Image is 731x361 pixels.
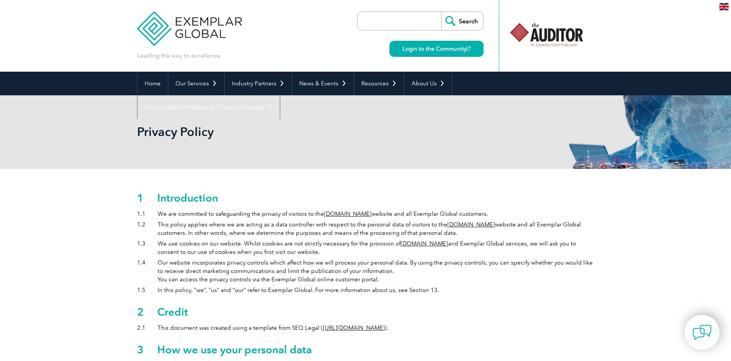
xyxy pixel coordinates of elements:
[466,47,471,51] img: open_square.png
[354,72,404,95] a: Resources
[292,72,354,95] a: News & Events
[719,3,729,10] img: en
[157,305,188,318] h2: Credit
[158,286,439,294] div: In this policy, “we”, “us” and “our” refer to Exemplar Global. For more information about us, see...
[157,343,312,356] h2: How we use your personal data
[404,72,452,95] a: About Us
[158,220,594,237] div: This policy applies where we are acting as a data controller with respect to the personal data of...
[158,210,488,218] div: We are committed to safeguarding the privacy of visitors to the website and all Exemplar Global c...
[401,240,448,247] a: [DOMAIN_NAME]
[447,221,495,228] a: [DOMAIN_NAME]
[693,323,712,342] img: contact-chat.png
[324,210,372,217] a: [DOMAIN_NAME]
[389,41,484,57] a: Login to the Community
[225,72,292,95] a: Industry Partners
[137,51,220,60] p: Leading the way to excellence
[137,95,280,119] a: Find Certified Professional / Training Provider
[158,258,594,284] div: Our website incorporates privacy controls which affect how we will process your personal data. By...
[158,239,594,256] div: We use cookies on our website. Whilst cookies are not strictly necessary for the provision of and...
[158,324,388,332] div: This document was created using a template from SEQ Legal ( ).
[323,324,385,331] a: [URL][DOMAIN_NAME]
[137,72,168,95] a: Home
[137,124,214,139] h2: Privacy Policy
[168,72,224,95] a: Our Services
[441,12,483,30] input: Search
[157,191,218,204] h2: Introduction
